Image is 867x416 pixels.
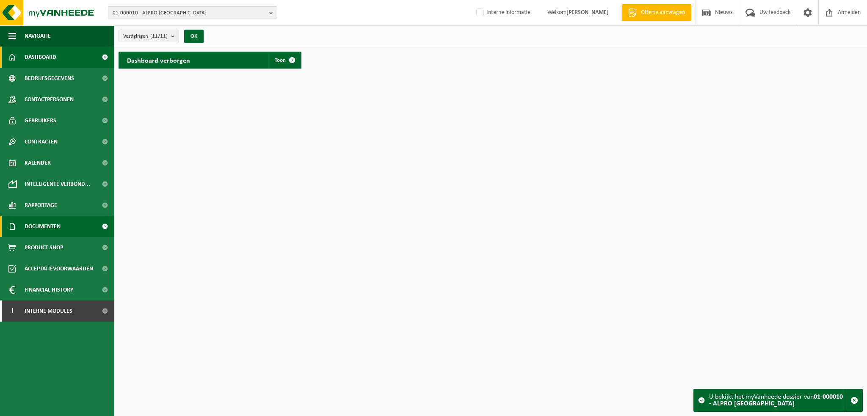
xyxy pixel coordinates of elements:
[639,8,687,17] span: Offerte aanvragen
[25,300,72,322] span: Interne modules
[184,30,204,43] button: OK
[268,52,301,69] a: Toon
[25,152,51,174] span: Kalender
[25,47,56,68] span: Dashboard
[25,195,57,216] span: Rapportage
[8,300,16,322] span: I
[25,216,61,237] span: Documenten
[150,33,168,39] count: (11/11)
[108,6,277,19] button: 01-000010 - ALPRO [GEOGRAPHIC_DATA]
[119,30,179,42] button: Vestigingen(11/11)
[25,279,73,300] span: Financial History
[25,68,74,89] span: Bedrijfsgegevens
[25,258,93,279] span: Acceptatievoorwaarden
[475,6,530,19] label: Interne informatie
[25,89,74,110] span: Contactpersonen
[25,174,90,195] span: Intelligente verbond...
[621,4,691,21] a: Offerte aanvragen
[119,52,199,68] h2: Dashboard verborgen
[566,9,609,16] strong: [PERSON_NAME]
[25,131,58,152] span: Contracten
[25,110,56,131] span: Gebruikers
[25,25,51,47] span: Navigatie
[123,30,168,43] span: Vestigingen
[709,394,843,407] strong: 01-000010 - ALPRO [GEOGRAPHIC_DATA]
[113,7,266,19] span: 01-000010 - ALPRO [GEOGRAPHIC_DATA]
[709,389,846,411] div: U bekijkt het myVanheede dossier van
[275,58,286,63] span: Toon
[25,237,63,258] span: Product Shop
